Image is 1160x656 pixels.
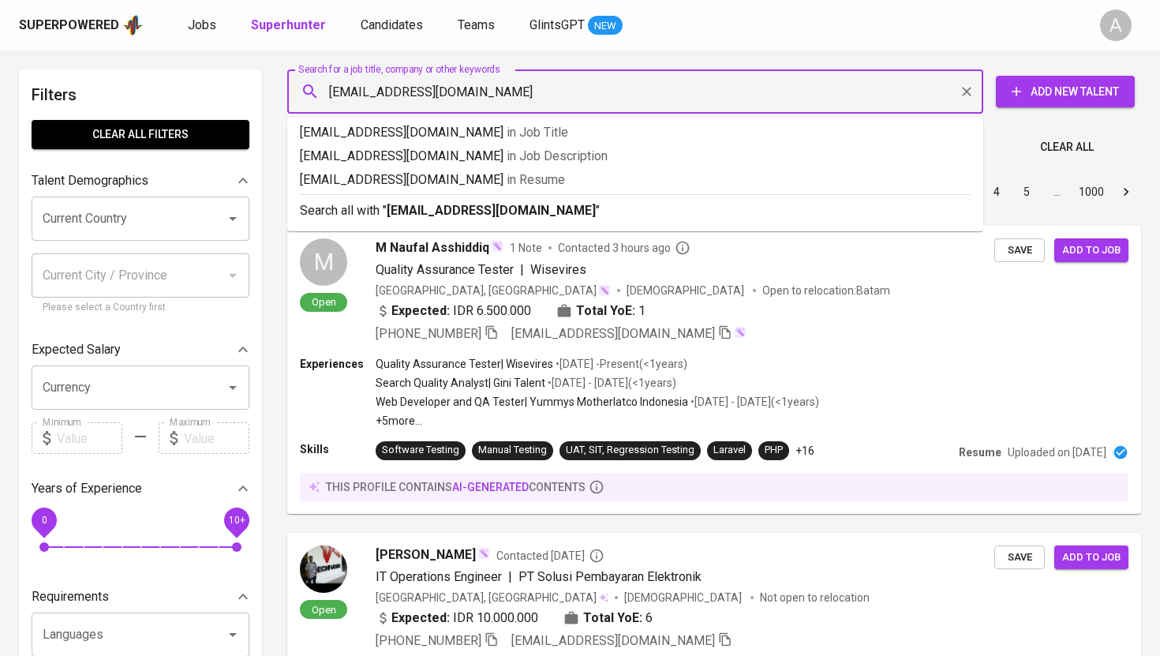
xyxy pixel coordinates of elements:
p: Years of Experience [32,479,142,498]
a: GlintsGPT NEW [529,16,623,36]
div: [GEOGRAPHIC_DATA], [GEOGRAPHIC_DATA] [376,283,611,298]
span: [DEMOGRAPHIC_DATA] [627,283,747,298]
span: Teams [458,17,495,32]
span: GlintsGPT [529,17,585,32]
button: Go to page 5 [1014,179,1039,204]
span: Quality Assurance Tester [376,262,514,277]
div: Manual Testing [478,443,547,458]
span: [PHONE_NUMBER] [376,633,481,648]
div: Superpowered [19,17,119,35]
span: Wisevires [530,262,586,277]
img: magic_wand.svg [598,284,611,297]
a: Candidates [361,16,426,36]
div: IDR 10.000.000 [376,609,538,628]
h6: Filters [32,82,249,107]
button: Save [994,545,1045,570]
img: magic_wand.svg [491,240,503,253]
button: Clear All filters [32,120,249,149]
p: Search all with " " [300,201,971,220]
input: Value [184,422,249,454]
button: Open [222,208,244,230]
span: | [520,261,524,279]
span: Contacted 3 hours ago [558,240,690,256]
button: Open [222,624,244,646]
b: Expected: [391,302,450,321]
p: Open to relocation : Batam [762,283,890,298]
p: this profile contains contents [326,479,586,495]
span: 10+ [228,515,245,526]
div: IDR 6.500.000 [376,302,531,321]
b: [EMAIL_ADDRESS][DOMAIN_NAME] [387,203,596,218]
p: Please select a Country first [43,300,238,316]
p: Uploaded on [DATE] [1008,444,1106,460]
div: Software Testing [382,443,459,458]
img: c12e3d5d6eb7a5acd25fd936273f0157.jpeg [300,545,347,593]
div: Laravel [713,443,746,458]
svg: By Batam recruiter [675,240,690,256]
span: [EMAIL_ADDRESS][DOMAIN_NAME] [511,633,715,648]
span: Add New Talent [1008,82,1122,102]
p: • [DATE] - [DATE] ( <1 years ) [688,394,819,410]
div: M [300,238,347,286]
button: Save [994,238,1045,263]
svg: By Batam recruiter [589,548,604,564]
span: Contacted [DATE] [496,548,604,564]
a: Superpoweredapp logo [19,13,144,37]
div: Requirements [32,581,249,613]
span: Open [305,295,342,309]
p: Search Quality Analyst | Gini Talent [376,375,545,391]
button: Add to job [1054,238,1128,263]
p: Not open to relocation [760,590,870,605]
p: • [DATE] - Present ( <1 years ) [553,356,687,372]
div: Expected Salary [32,334,249,365]
p: [EMAIL_ADDRESS][DOMAIN_NAME] [300,147,971,166]
span: Save [1002,242,1037,260]
span: [PERSON_NAME] [376,545,476,564]
a: Jobs [188,16,219,36]
div: PHP [765,443,783,458]
button: Go to page 4 [984,179,1009,204]
a: MOpenM Naufal Asshiddiq1 NoteContacted 3 hours agoQuality Assurance Tester|Wisevires[GEOGRAPHIC_D... [287,226,1141,514]
button: Clear All [1034,133,1100,162]
a: Teams [458,16,498,36]
button: Go to page 1000 [1074,179,1109,204]
p: Talent Demographics [32,171,148,190]
div: A [1100,9,1132,41]
div: … [1044,184,1069,200]
p: [EMAIL_ADDRESS][DOMAIN_NAME] [300,123,971,142]
b: Total YoE: [576,302,635,321]
b: Total YoE: [583,609,642,628]
p: +5 more ... [376,413,819,429]
span: Add to job [1062,242,1121,260]
span: 6 [645,609,653,628]
button: Clear [956,81,978,103]
button: Open [222,377,244,399]
span: | [508,568,512,587]
b: Superhunter [251,17,326,32]
span: [DEMOGRAPHIC_DATA] [624,590,744,605]
span: Clear All filters [44,125,237,144]
span: in Job Description [507,148,608,163]
span: IT Operations Engineer [376,569,502,584]
img: magic_wand.svg [477,547,490,560]
span: M Naufal Asshiddiq [376,238,489,257]
span: Add to job [1062,549,1121,567]
p: Resume [959,444,1001,460]
p: Experiences [300,356,376,372]
img: app logo [122,13,144,37]
span: in Job Title [507,125,568,140]
span: in Resume [507,172,565,187]
img: magic_wand.svg [734,326,747,339]
input: Value [57,422,122,454]
span: Clear All [1040,137,1094,157]
span: 1 [638,302,645,321]
p: Skills [300,441,376,457]
div: Years of Experience [32,473,249,504]
span: [PHONE_NUMBER] [376,326,481,341]
span: 1 Note [510,240,542,256]
p: Quality Assurance Tester | Wisevires [376,356,553,372]
span: Jobs [188,17,216,32]
span: Save [1002,549,1037,567]
p: • [DATE] - [DATE] ( <1 years ) [545,375,676,391]
button: Go to next page [1113,179,1139,204]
